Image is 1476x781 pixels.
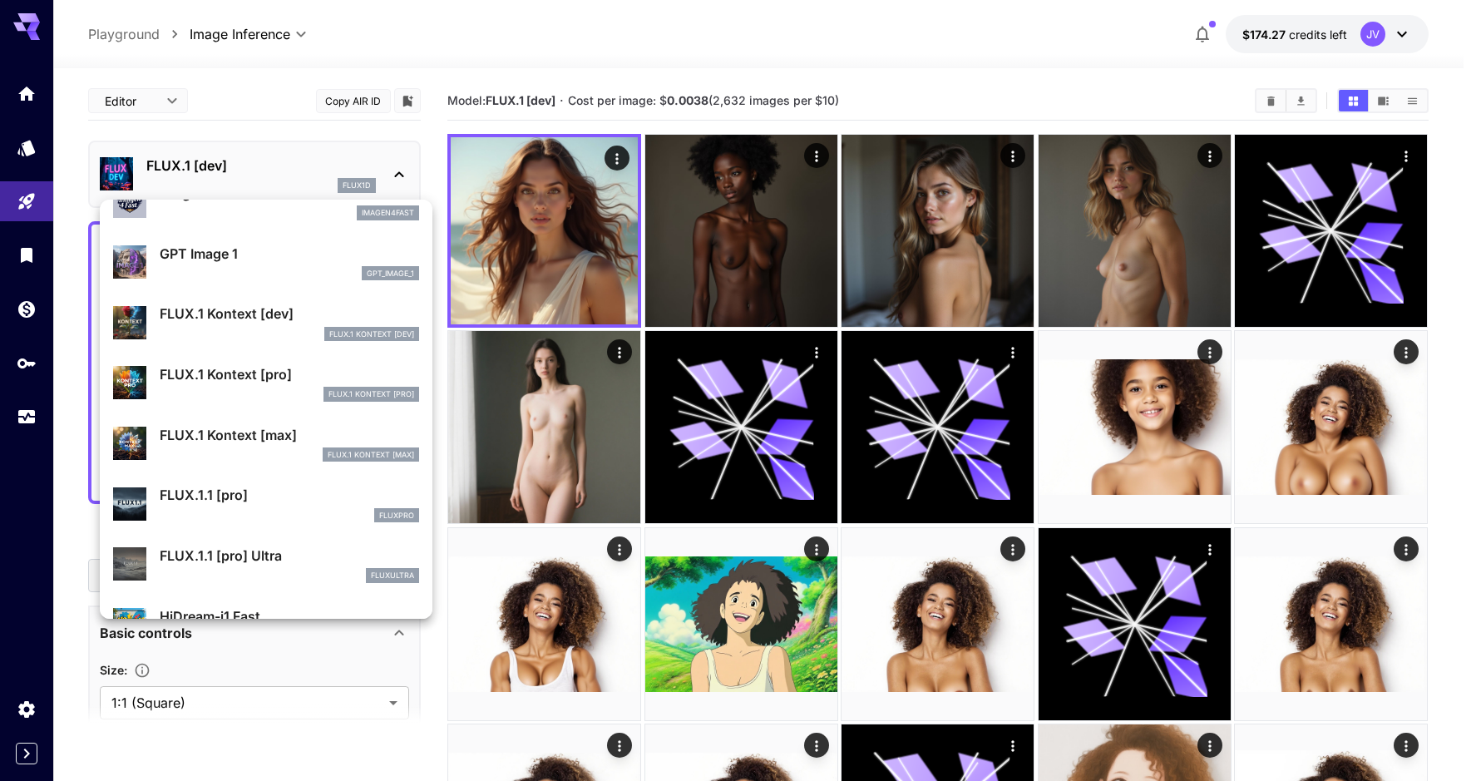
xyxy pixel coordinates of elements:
p: FLUX.1.1 [pro] Ultra [160,546,419,566]
p: GPT Image 1 [160,244,419,264]
div: FLUX.1 Kontext [dev]FLUX.1 Kontext [dev] [113,297,419,348]
p: FLUX.1.1 [pro] [160,485,419,505]
p: fluxultra [371,570,414,581]
div: FLUX.1.1 [pro] Ultrafluxultra [113,539,419,590]
div: HiDream-i1 Fast [113,600,419,650]
p: HiDream-i1 Fast [160,606,419,626]
div: GPT Image 1gpt_image_1 [113,237,419,288]
p: FLUX.1 Kontext [dev] [160,304,419,324]
p: FLUX.1 Kontext [pro] [328,388,414,400]
p: gpt_image_1 [367,268,414,279]
div: Imagen 4 Fastimagen4fast [113,176,419,227]
p: FLUX.1 Kontext [dev] [329,329,414,340]
div: FLUX.1.1 [pro]fluxpro [113,478,419,529]
div: FLUX.1 Kontext [pro]FLUX.1 Kontext [pro] [113,358,419,408]
p: imagen4fast [362,207,414,219]
p: FLUX.1 Kontext [max] [160,425,419,445]
p: FLUX.1 Kontext [pro] [160,364,419,384]
div: FLUX.1 Kontext [max]FLUX.1 Kontext [max] [113,418,419,469]
p: FLUX.1 Kontext [max] [328,449,414,461]
p: fluxpro [379,510,414,521]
